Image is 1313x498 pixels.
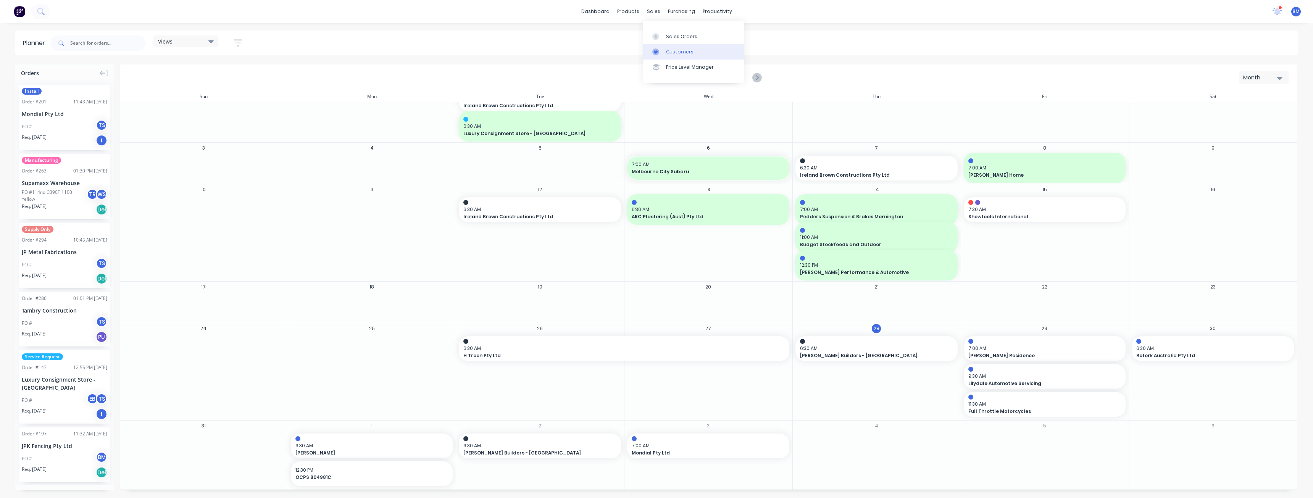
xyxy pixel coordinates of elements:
[22,98,47,105] div: Order # 201
[1243,74,1278,82] div: Month
[22,430,47,437] div: Order # 197
[22,455,32,462] div: PO #
[1208,185,1218,194] button: 16
[800,262,949,269] span: 12:30 PM
[22,88,42,95] span: Install
[1040,282,1049,292] button: 22
[1040,185,1049,194] button: 15
[22,157,61,164] span: Manufacturing
[964,197,1126,222] div: 7:30 AMShowtools International
[968,401,1118,408] span: 11:30 AM
[964,336,1126,361] div: 7:00 AM[PERSON_NAME] Residence
[96,393,107,405] div: TS
[666,33,697,40] div: Sales Orders
[800,206,949,213] span: 7:00 AM
[295,450,433,456] span: [PERSON_NAME]
[968,206,1118,213] span: 7:30 AM
[792,91,961,102] div: Thu
[1136,352,1274,359] span: Rotork Australia Pty Ltd
[96,316,107,327] div: TS
[664,6,699,17] div: purchasing
[800,345,949,352] span: 6:30 AM
[367,282,376,292] button: 18
[22,226,53,233] span: Supply Only
[1208,421,1218,430] button: 6
[968,373,1118,380] span: 9:30 AM
[22,237,47,243] div: Order # 294
[367,324,376,333] button: 25
[1136,345,1286,352] span: 6:30 AM
[964,392,1126,417] div: 11:30 AMFull Throttle Motorcycles
[288,91,456,102] div: Mon
[87,393,98,405] div: EB
[577,6,613,17] a: dashboard
[119,91,288,102] div: Sun
[1132,336,1294,361] div: 6:30 AMRotork Australia Pty Ltd
[96,467,107,478] div: Del
[459,434,621,458] div: 6:30 AM[PERSON_NAME] Builders - [GEOGRAPHIC_DATA]
[704,282,713,292] button: 20
[872,324,881,333] button: 28
[795,156,958,181] div: 6:30 AMIreland Brown Constructions Pty Ltd
[96,258,107,269] div: TS
[463,123,613,130] span: 6:30 AM
[536,143,545,153] button: 5
[666,48,694,55] div: Customers
[872,282,881,292] button: 21
[295,467,445,474] span: 12:30 PM
[632,161,781,168] span: 7:00 AM
[752,73,761,82] button: Next page
[800,164,949,171] span: 6:30 AM
[463,442,613,449] span: 6:30 AM
[632,213,769,220] span: ARC Plastering (Aust) Pty Ltd
[73,237,107,243] div: 10:45 AM [DATE]
[22,179,107,187] div: Supamaxx Warehouse
[291,461,453,486] div: 12:30 PMOCPS 804981C
[463,102,601,109] span: Ireland Brown Constructions Pty Ltd
[199,185,208,194] button: 10
[968,345,1118,352] span: 7:00 AM
[872,185,881,194] button: 14
[22,110,107,118] div: Mondial Pty Ltd
[536,185,545,194] button: 12
[704,185,713,194] button: 13
[800,213,938,220] span: Pedders Suspension & Brakes Mornington
[1129,91,1297,102] div: Sat
[96,204,107,215] div: Del
[73,364,107,371] div: 12:55 PM [DATE]
[463,352,752,359] span: H Troon Pty Ltd
[632,168,769,175] span: Melbourne City Subaru
[968,164,1118,171] span: 7:00 AM
[367,143,376,153] button: 4
[627,156,789,181] div: 7:00 AMMelbourne City Subaru
[964,156,1126,181] div: 7:00 AM[PERSON_NAME] Home
[536,324,545,333] button: 26
[96,331,107,343] div: PU
[643,29,744,44] a: Sales Orders
[968,352,1106,359] span: [PERSON_NAME] Residence
[22,364,47,371] div: Order # 143
[295,442,445,449] span: 6:30 AM
[21,69,39,77] span: Orders
[624,91,792,102] div: Wed
[704,324,713,333] button: 27
[73,168,107,174] div: 01:30 PM [DATE]
[536,282,545,292] button: 19
[463,345,781,352] span: 6:30 AM
[632,442,781,449] span: 7:00 AM
[627,434,789,458] div: 7:00 AMMondial Pty Ltd
[96,189,107,200] div: WS
[22,134,47,141] span: Req. [DATE]
[22,248,107,256] div: JP Metal Fabrications
[87,189,98,200] div: TR
[1208,324,1218,333] button: 30
[199,421,208,430] button: 31
[158,37,173,45] span: Views
[96,408,107,420] div: I
[459,197,621,222] div: 6:30 AMIreland Brown Constructions Pty Ltd
[295,474,433,481] span: OCPS 804981C
[800,241,938,248] span: Budget Stockfeeds and Outdoor
[291,434,453,458] div: 6:30 AM[PERSON_NAME]
[968,213,1106,220] span: Showtools International
[96,451,107,463] div: BM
